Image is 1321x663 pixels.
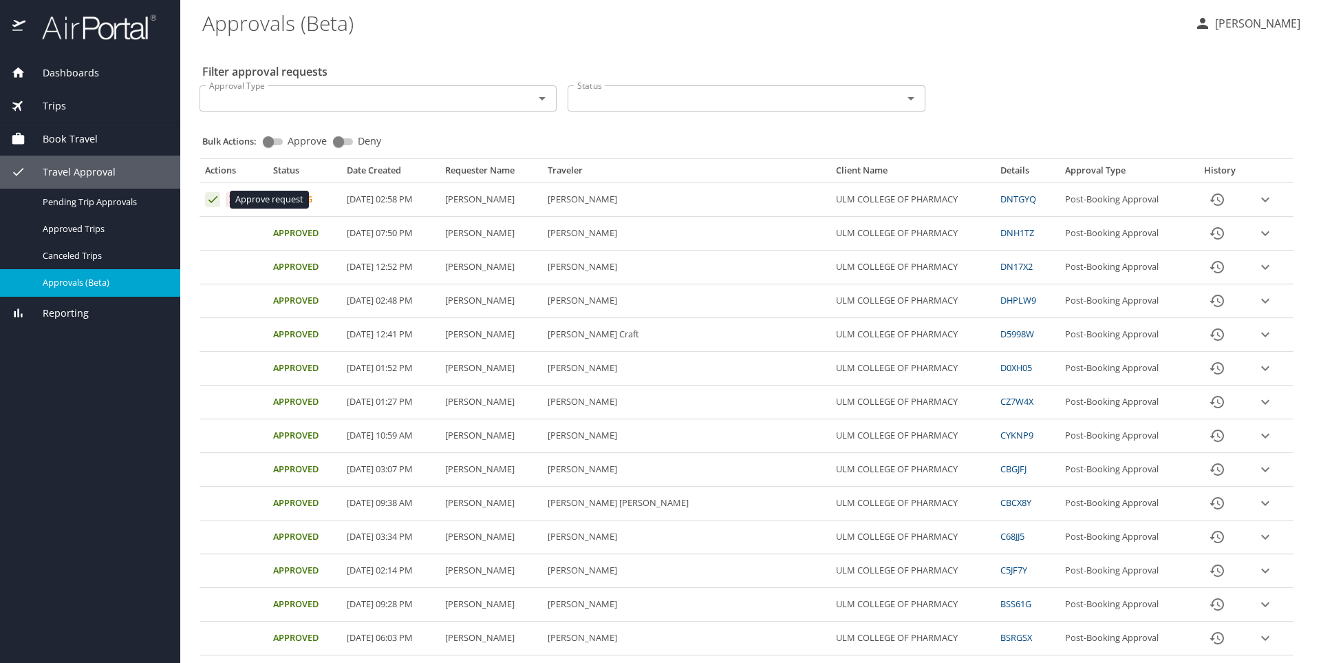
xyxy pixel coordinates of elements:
td: ULM COLLEGE OF PHARMACY [830,453,995,487]
td: ULM COLLEGE OF PHARMACY [830,419,995,453]
td: ULM COLLEGE OF PHARMACY [830,487,995,520]
td: [DATE] 09:28 PM [341,588,440,622]
td: Approved [268,453,341,487]
img: airportal-logo.png [27,14,156,41]
button: expand row [1255,594,1276,615]
span: Travel Approval [25,165,116,180]
h1: Approvals (Beta) [202,1,1183,44]
button: History [1201,419,1234,452]
button: History [1201,217,1234,250]
td: Pending [268,183,341,217]
button: expand row [1255,257,1276,277]
a: DNTGYQ [1000,193,1036,205]
span: Approvals (Beta) [43,276,164,289]
button: History [1201,487,1234,520]
td: [PERSON_NAME] [440,419,542,453]
td: [DATE] 09:38 AM [341,487,440,520]
span: Approved Trips [43,222,164,235]
td: [PERSON_NAME] [440,217,542,251]
td: ULM COLLEGE OF PHARMACY [830,554,995,588]
button: expand row [1255,425,1276,446]
td: Post-Booking Approval [1060,520,1190,554]
button: [PERSON_NAME] [1189,11,1306,36]
span: Trips [25,98,66,114]
a: D0XH05 [1000,361,1032,374]
td: [DATE] 10:59 AM [341,419,440,453]
td: ULM COLLEGE OF PHARMACY [830,284,995,318]
td: [PERSON_NAME] [542,352,830,386]
td: Post-Booking Approval [1060,217,1190,251]
td: [PERSON_NAME] [440,487,542,520]
span: Dashboards [25,65,99,81]
td: Post-Booking Approval [1060,284,1190,318]
td: Approved [268,520,341,554]
td: Approved [268,217,341,251]
td: Post-Booking Approval [1060,588,1190,622]
p: [PERSON_NAME] [1211,15,1300,32]
span: Approve [288,136,327,146]
img: icon-airportal.png [12,14,27,41]
p: Bulk Actions: [202,135,268,147]
td: [PERSON_NAME] [542,419,830,453]
th: Actions [200,165,268,182]
td: ULM COLLEGE OF PHARMACY [830,386,995,419]
button: Open [901,89,921,108]
th: Traveler [542,165,830,182]
a: DN17X2 [1000,260,1033,273]
td: [PERSON_NAME] [542,554,830,588]
td: ULM COLLEGE OF PHARMACY [830,217,995,251]
a: CYKNP9 [1000,429,1033,441]
td: Post-Booking Approval [1060,386,1190,419]
td: Post-Booking Approval [1060,352,1190,386]
button: History [1201,588,1234,621]
td: [PERSON_NAME] [440,284,542,318]
a: C5JF7Y [1000,564,1027,576]
a: BSRGSX [1000,631,1032,644]
button: History [1201,352,1234,385]
td: [PERSON_NAME] [PERSON_NAME] [542,487,830,520]
td: Post-Booking Approval [1060,453,1190,487]
th: Client Name [830,165,995,182]
button: expand row [1255,493,1276,514]
button: History [1201,520,1234,554]
a: C68JJ5 [1000,530,1024,543]
td: [PERSON_NAME] [542,251,830,284]
td: [PERSON_NAME] [440,588,542,622]
span: Pending Trip Approvals [43,196,164,209]
th: Approval Type [1060,165,1190,182]
td: [PERSON_NAME] [542,217,830,251]
td: [DATE] 06:03 PM [341,622,440,655]
td: [PERSON_NAME] [542,183,830,217]
td: [PERSON_NAME] [440,453,542,487]
button: expand row [1255,392,1276,412]
span: Canceled Trips [43,249,164,262]
td: [PERSON_NAME] [440,352,542,386]
td: [DATE] 02:48 PM [341,284,440,318]
th: Requester Name [440,165,542,182]
td: Approved [268,284,341,318]
td: [PERSON_NAME] [542,386,830,419]
button: History [1201,386,1234,419]
th: Details [995,165,1060,182]
td: [PERSON_NAME] [440,554,542,588]
td: Approved [268,251,341,284]
button: expand row [1255,223,1276,244]
td: Approved [268,622,341,655]
td: [DATE] 03:07 PM [341,453,440,487]
a: CZ7W4X [1000,395,1033,408]
td: [PERSON_NAME] [542,453,830,487]
button: History [1201,284,1234,317]
td: Approved [268,352,341,386]
button: History [1201,318,1234,351]
td: [PERSON_NAME] [440,386,542,419]
td: ULM COLLEGE OF PHARMACY [830,183,995,217]
button: expand row [1255,324,1276,345]
td: [PERSON_NAME] [542,622,830,655]
td: Approved [268,554,341,588]
td: [PERSON_NAME] [440,183,542,217]
td: [DATE] 02:58 PM [341,183,440,217]
td: [DATE] 01:52 PM [341,352,440,386]
td: [PERSON_NAME] [440,251,542,284]
td: Approved [268,487,341,520]
td: [DATE] 12:52 PM [341,251,440,284]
